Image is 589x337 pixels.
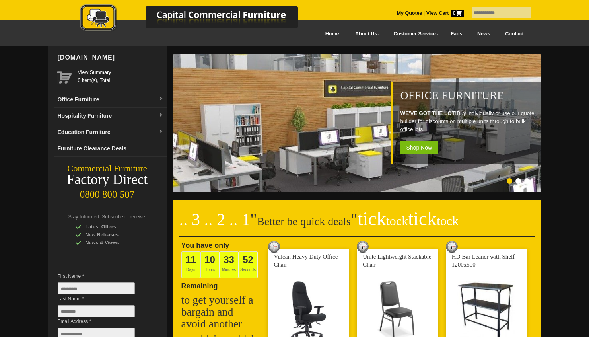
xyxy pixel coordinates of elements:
span: tock [386,214,408,228]
div: News & Views [76,239,151,247]
span: tock [437,214,459,228]
span: .. 3 .. 2 .. 1 [179,210,251,229]
li: Page dot 2 [515,178,521,184]
a: Education Furnituredropdown [54,124,167,140]
span: Remaining [181,279,218,290]
a: Office Furnituredropdown [54,92,167,108]
a: Customer Service [385,25,443,43]
h2: to get yourself a bargain and avoid another [181,294,261,330]
span: First Name * [58,272,147,280]
a: View Summary [78,68,163,76]
img: tick tock deal clock [446,241,458,253]
span: Last Name * [58,295,147,303]
div: [DOMAIN_NAME] [54,46,167,70]
div: 0800 800 507 [48,185,167,200]
img: Office Furniture [173,54,543,192]
span: Seconds [239,251,258,278]
img: tick tock deal clock [268,241,280,253]
p: Buy individually or use our quote builder for discounts on multiple units through to bulk office ... [400,109,537,133]
strong: View Cart [426,10,464,16]
a: Faqs [443,25,470,43]
span: You have only [181,242,229,249]
input: Last Name * [58,305,135,317]
a: Office Furniture WE'VE GOT THE LOT!Buy individually or use our quote builder for discounts on mul... [173,188,543,193]
img: tick tock deal clock [357,241,369,253]
h2: Better be quick deals [179,213,535,237]
h1: Office Furniture [400,90,537,101]
span: Hours [200,251,220,278]
span: Shop Now [400,141,438,154]
img: dropdown [159,97,163,101]
span: Days [181,251,200,278]
div: Factory Direct [48,174,167,185]
span: Email Address * [58,318,147,325]
li: Page dot 3 [524,178,530,184]
span: 33 [224,254,234,265]
input: First Name * [58,282,135,294]
img: Capital Commercial Furniture Logo [58,4,336,33]
span: " [250,210,257,229]
div: Commercial Furniture [48,163,167,174]
a: News [470,25,498,43]
a: Capital Commercial Furniture Logo [58,4,336,35]
a: Furniture Clearance Deals [54,140,167,157]
div: New Releases [76,231,151,239]
span: " [351,210,459,229]
span: 52 [243,254,253,265]
a: My Quotes [397,10,422,16]
strong: WE'VE GOT THE LOT! [400,110,457,116]
span: 11 [185,254,196,265]
li: Page dot 1 [507,178,512,184]
span: tick tick [358,208,459,229]
span: 0 item(s), Total: [78,68,163,83]
img: dropdown [159,113,163,118]
span: 0 [451,10,464,17]
a: View Cart0 [425,10,463,16]
img: dropdown [159,129,163,134]
span: Subscribe to receive: [102,214,146,220]
span: Minutes [220,251,239,278]
span: 10 [204,254,215,265]
a: Contact [498,25,531,43]
a: About Us [346,25,385,43]
span: Stay Informed [68,214,99,220]
div: Latest Offers [76,223,151,231]
a: Hospitality Furnituredropdown [54,108,167,124]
